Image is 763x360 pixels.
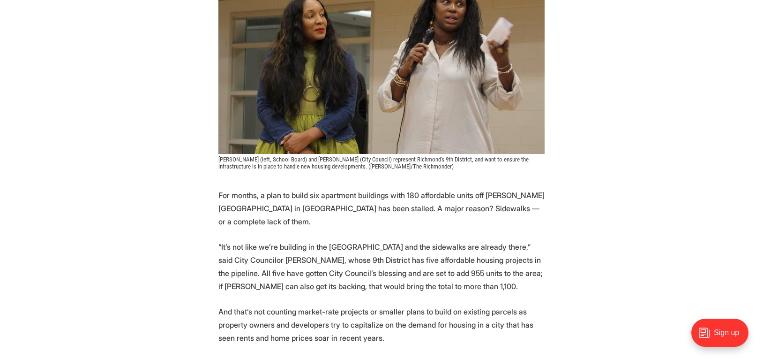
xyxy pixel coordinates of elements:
[218,240,545,293] p: “It’s not like we’re building in the [GEOGRAPHIC_DATA] and the sidewalks are already there,” said...
[218,189,545,228] p: For months, a plan to build six apartment buildings with 180 affordable units off [PERSON_NAME][G...
[218,156,530,170] span: [PERSON_NAME] (left, School Board) and [PERSON_NAME] (City Council) represent Richmond's 9th Dist...
[218,305,545,345] p: And that’s not counting market-rate projects or smaller plans to build on existing parcels as pro...
[683,314,763,360] iframe: portal-trigger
